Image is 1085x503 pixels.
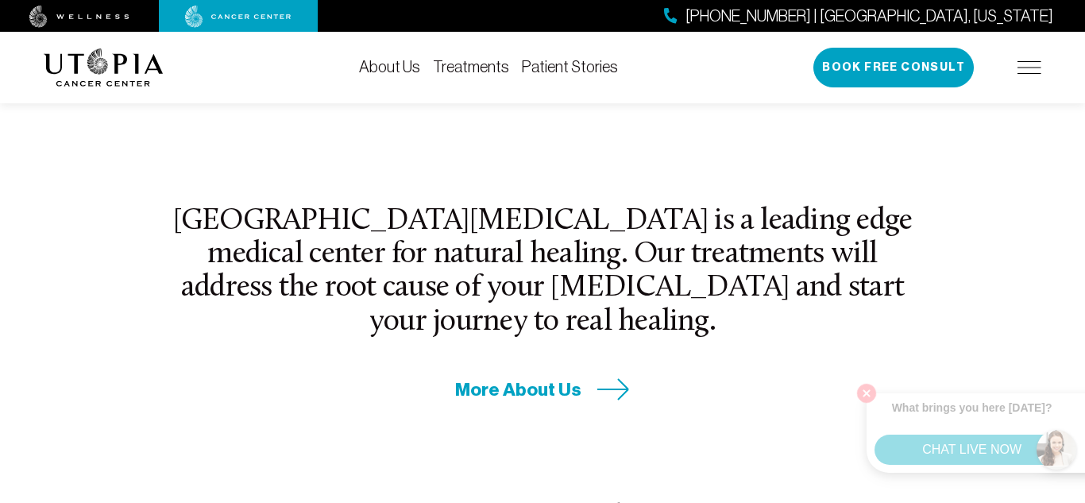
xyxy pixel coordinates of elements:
span: More About Us [455,377,581,402]
img: logo [44,48,164,87]
a: Patient Stories [522,58,618,75]
button: Book Free Consult [813,48,974,87]
img: cancer center [185,6,292,28]
a: Treatments [433,58,509,75]
img: icon-hamburger [1017,61,1041,74]
a: [PHONE_NUMBER] | [GEOGRAPHIC_DATA], [US_STATE] [664,5,1053,28]
span: [PHONE_NUMBER] | [GEOGRAPHIC_DATA], [US_STATE] [685,5,1053,28]
a: About Us [359,58,420,75]
h2: [GEOGRAPHIC_DATA][MEDICAL_DATA] is a leading edge medical center for natural healing. Our treatme... [171,205,914,339]
img: wellness [29,6,129,28]
a: More About Us [455,377,630,402]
